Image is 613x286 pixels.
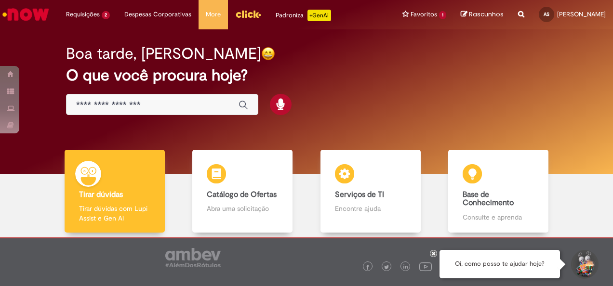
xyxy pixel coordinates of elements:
[544,11,549,17] span: AS
[557,10,606,18] span: [PERSON_NAME]
[307,10,331,21] p: +GenAi
[66,45,261,62] h2: Boa tarde, [PERSON_NAME]
[463,212,534,222] p: Consulte e aprenda
[1,5,51,24] img: ServiceNow
[206,10,221,19] span: More
[165,248,221,267] img: logo_footer_ambev_rotulo_gray.png
[419,260,432,273] img: logo_footer_youtube.png
[51,150,179,233] a: Tirar dúvidas Tirar dúvidas com Lupi Assist e Gen Ai
[276,10,331,21] div: Padroniza
[463,190,514,208] b: Base de Conhecimento
[435,150,563,233] a: Base de Conhecimento Consulte e aprenda
[207,190,277,199] b: Catálogo de Ofertas
[66,67,547,84] h2: O que você procura hoje?
[235,7,261,21] img: click_logo_yellow_360x200.png
[570,250,599,279] button: Iniciar Conversa de Suporte
[124,10,191,19] span: Despesas Corporativas
[411,10,437,19] span: Favoritos
[102,11,110,19] span: 2
[365,265,370,270] img: logo_footer_facebook.png
[335,204,406,213] p: Encontre ajuda
[439,11,446,19] span: 1
[79,204,150,223] p: Tirar dúvidas com Lupi Assist e Gen Ai
[335,190,384,199] b: Serviços de TI
[66,10,100,19] span: Requisições
[261,47,275,61] img: happy-face.png
[207,204,278,213] p: Abra uma solicitação
[179,150,307,233] a: Catálogo de Ofertas Abra uma solicitação
[306,150,435,233] a: Serviços de TI Encontre ajuda
[469,10,504,19] span: Rascunhos
[440,250,560,278] div: Oi, como posso te ajudar hoje?
[461,10,504,19] a: Rascunhos
[403,264,408,270] img: logo_footer_linkedin.png
[79,190,123,199] b: Tirar dúvidas
[384,265,389,270] img: logo_footer_twitter.png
